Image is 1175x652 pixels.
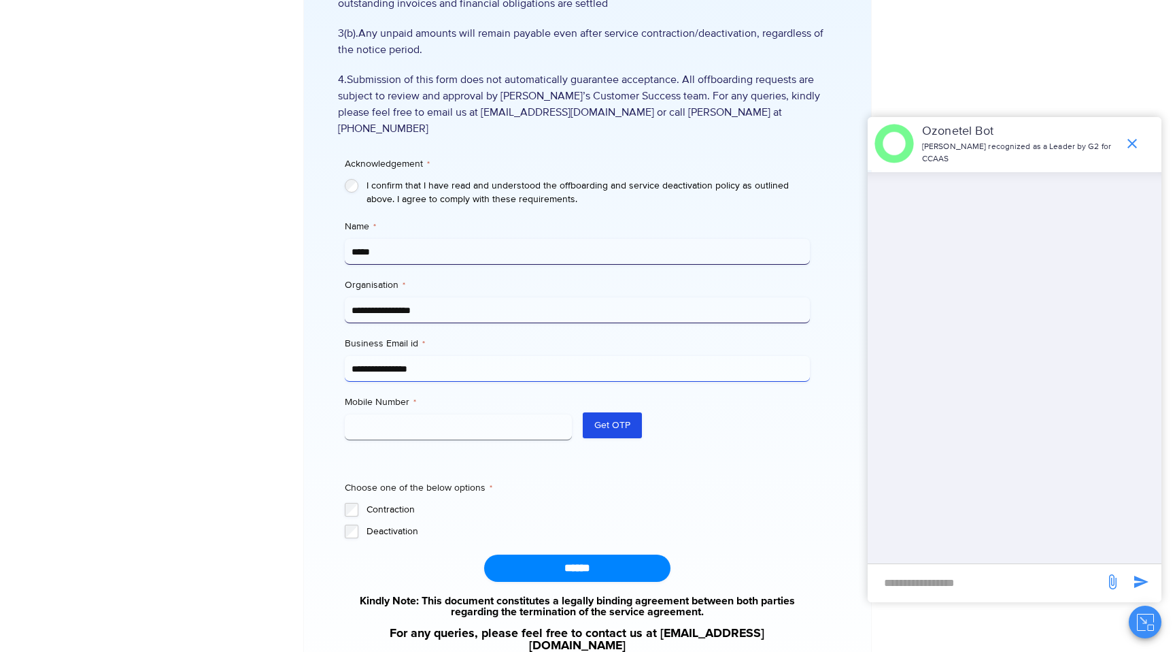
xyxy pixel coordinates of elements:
span: 4.Submission of this form does not automatically guarantee acceptance. All offboarding requests a... [338,71,836,137]
img: header [874,124,914,163]
legend: Choose one of the below options [345,481,492,495]
label: Name [345,220,809,233]
p: Ozonetel Bot [922,123,1117,141]
label: Deactivation [367,525,809,538]
div: new-msg-input [874,571,1097,596]
button: Close chat [1129,606,1161,638]
label: Business Email id [345,337,809,351]
span: 3(b).Any unpaid amounts will remain payable even after service contraction/deactivation, regardle... [338,25,836,58]
p: [PERSON_NAME] recognized as a Leader by G2 for CCAAS [922,141,1117,165]
span: send message [1099,568,1126,596]
span: end chat or minimize [1119,130,1146,157]
label: Mobile Number [345,395,572,409]
label: Contraction [367,503,809,517]
a: For any queries, please feel free to contact us at [EMAIL_ADDRESS][DOMAIN_NAME] [345,627,809,652]
a: Kindly Note: This document constitutes a legally binding agreement between both parties regarding... [345,596,809,617]
label: Organisation [345,278,809,292]
span: send message [1127,568,1155,596]
button: Get OTP [583,412,642,438]
legend: Acknowledgement [345,157,430,171]
label: I confirm that I have read and understood the offboarding and service deactivation policy as outl... [367,179,809,206]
